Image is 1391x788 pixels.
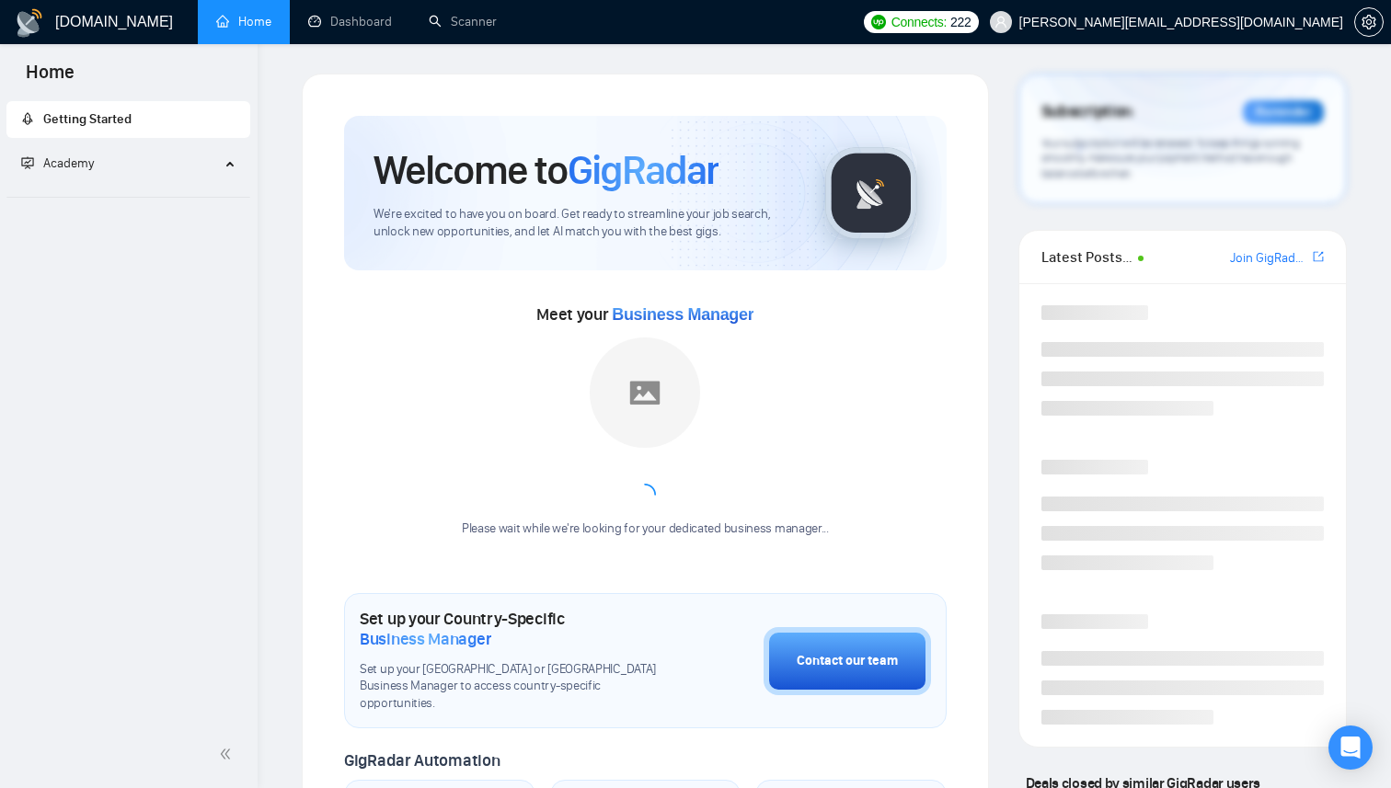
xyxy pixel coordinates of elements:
span: user [994,16,1007,29]
img: logo [15,8,44,38]
li: Academy Homepage [6,189,250,201]
span: Set up your [GEOGRAPHIC_DATA] or [GEOGRAPHIC_DATA] Business Manager to access country-specific op... [360,661,672,714]
span: double-left [219,745,237,763]
span: Home [11,59,89,97]
a: setting [1354,15,1384,29]
button: setting [1354,7,1384,37]
span: loading [633,483,657,507]
div: Open Intercom Messenger [1328,725,1373,770]
span: Getting Started [43,111,132,127]
span: GigRadar [568,145,718,195]
div: Reminder [1243,100,1324,124]
span: rocket [21,112,34,125]
span: fund-projection-screen [21,156,34,169]
span: Academy [43,155,94,171]
div: Contact our team [797,651,898,671]
span: setting [1355,15,1383,29]
span: Your subscription will be renewed. To keep things running smoothly, make sure your payment method... [1041,136,1300,180]
li: Getting Started [6,101,250,138]
span: export [1313,249,1324,264]
a: dashboardDashboard [308,14,392,29]
a: export [1313,248,1324,266]
span: Business Manager [360,629,491,649]
span: Subscription [1041,97,1132,128]
h1: Welcome to [374,145,718,195]
span: Latest Posts from the GigRadar Community [1041,246,1132,268]
img: upwork-logo.png [871,15,886,29]
img: gigradar-logo.png [825,147,917,239]
span: 222 [950,12,971,32]
span: Connects: [891,12,947,32]
a: homeHome [216,14,271,29]
div: Please wait while we're looking for your dedicated business manager... [451,520,840,538]
span: GigRadar Automation [344,750,500,771]
span: Meet your [536,304,753,325]
a: Join GigRadar Slack Community [1230,248,1309,268]
h1: Set up your Country-Specific [360,609,672,649]
img: placeholder.png [590,337,700,448]
span: Academy [21,155,94,171]
span: We're excited to have you on board. Get ready to streamline your job search, unlock new opportuni... [374,206,796,241]
button: Contact our team [764,627,931,695]
a: searchScanner [429,14,497,29]
span: Business Manager [612,305,753,324]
